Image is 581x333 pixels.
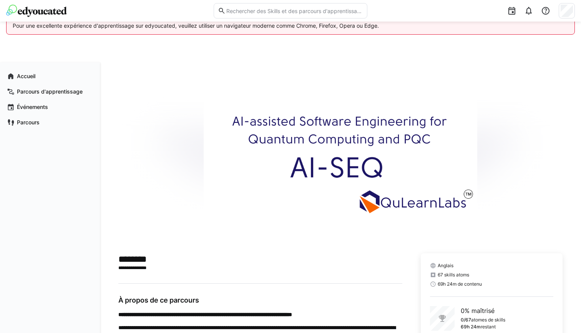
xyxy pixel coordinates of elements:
p: 69h 24m [461,324,481,330]
p: atomes de skills [471,317,505,323]
span: Anglais [438,263,453,269]
p: 0/67 [461,317,471,323]
span: 69h 24m de contenu [438,281,482,287]
p: 0% maîtrisé [461,306,505,315]
p: Pour une excellente expérience d'apprentissage sur edyoucated, veuillez utiliser un navigateur mo... [13,22,568,30]
p: restant [481,324,496,330]
h3: À propos de ce parcours [118,296,402,305]
span: 67 skills atoms [438,272,469,278]
input: Rechercher des Skills et des parcours d'apprentissage… [226,7,363,14]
